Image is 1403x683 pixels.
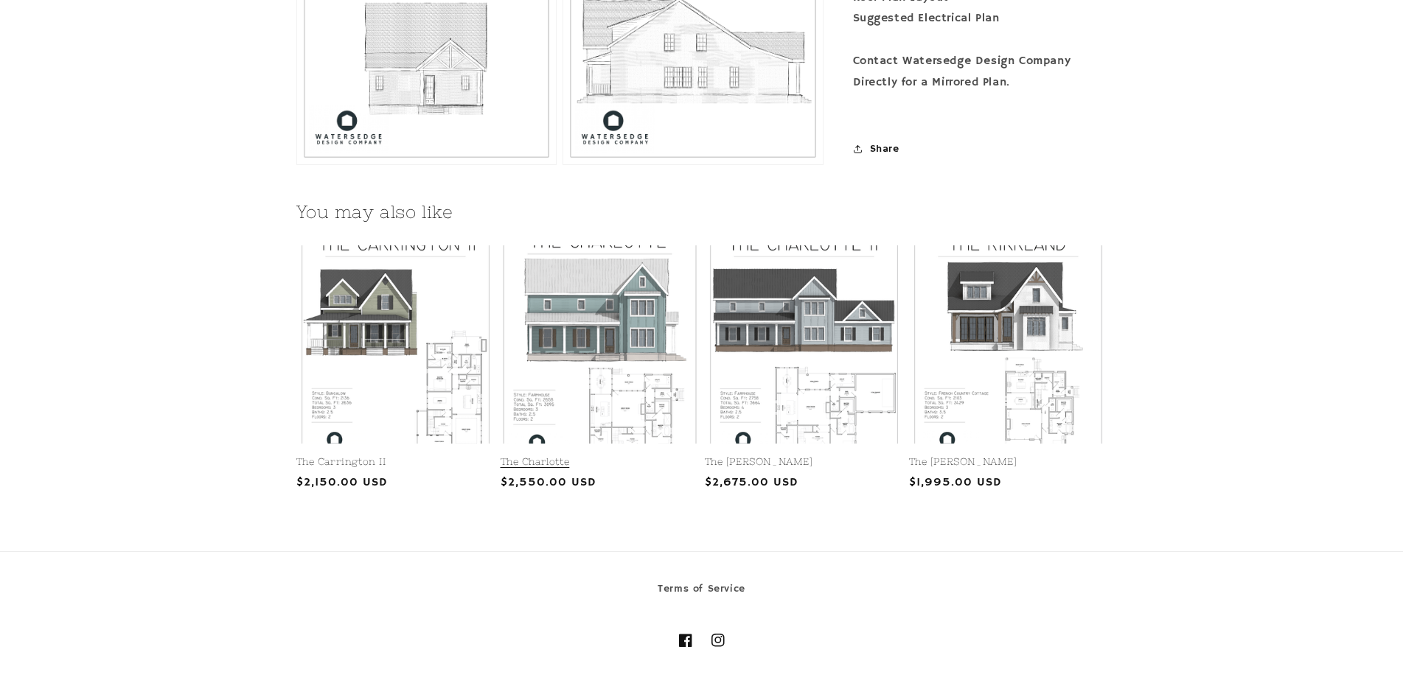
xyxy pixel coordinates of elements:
[853,133,899,165] summary: Share
[501,456,699,469] a: The Charlotte
[705,456,903,469] a: The [PERSON_NAME]
[658,580,745,602] a: Terms of Service
[853,51,1107,94] div: Contact Watersedge Design Company Directly for a Mirrored Plan.
[853,8,1107,29] div: Suggested Electrical Plan
[296,200,1107,223] h2: You may also like
[909,456,1107,469] a: The [PERSON_NAME]
[296,456,495,469] a: The Carrington II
